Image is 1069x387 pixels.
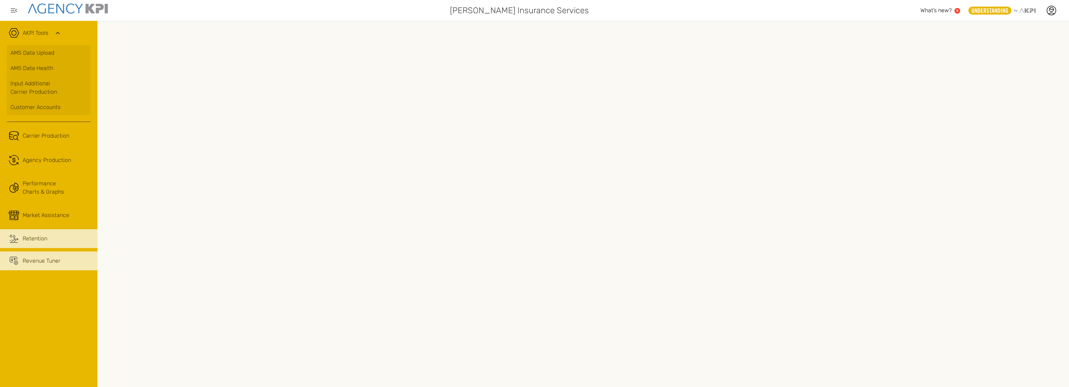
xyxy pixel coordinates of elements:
span: [PERSON_NAME] Insurance Services [450,4,589,17]
a: Input AdditionalCarrier Production [7,76,90,100]
span: Agency Production [23,156,71,164]
a: Customer Accounts [7,100,90,115]
a: AMS Data Health [7,61,90,76]
a: 5 [955,8,960,14]
div: Customer Accounts [10,103,87,111]
a: AMS Data Upload [7,45,90,61]
div: AMS Data Health [10,64,87,72]
a: AKPI Tools [23,29,48,37]
div: Market Assistance [23,211,69,219]
span: What’s new? [920,7,952,14]
text: 5 [956,9,958,13]
img: agencykpi-logo-550x69-2d9e3fa8.png [28,3,108,14]
div: Retention [23,234,47,243]
div: Revenue Tuner [23,257,61,265]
